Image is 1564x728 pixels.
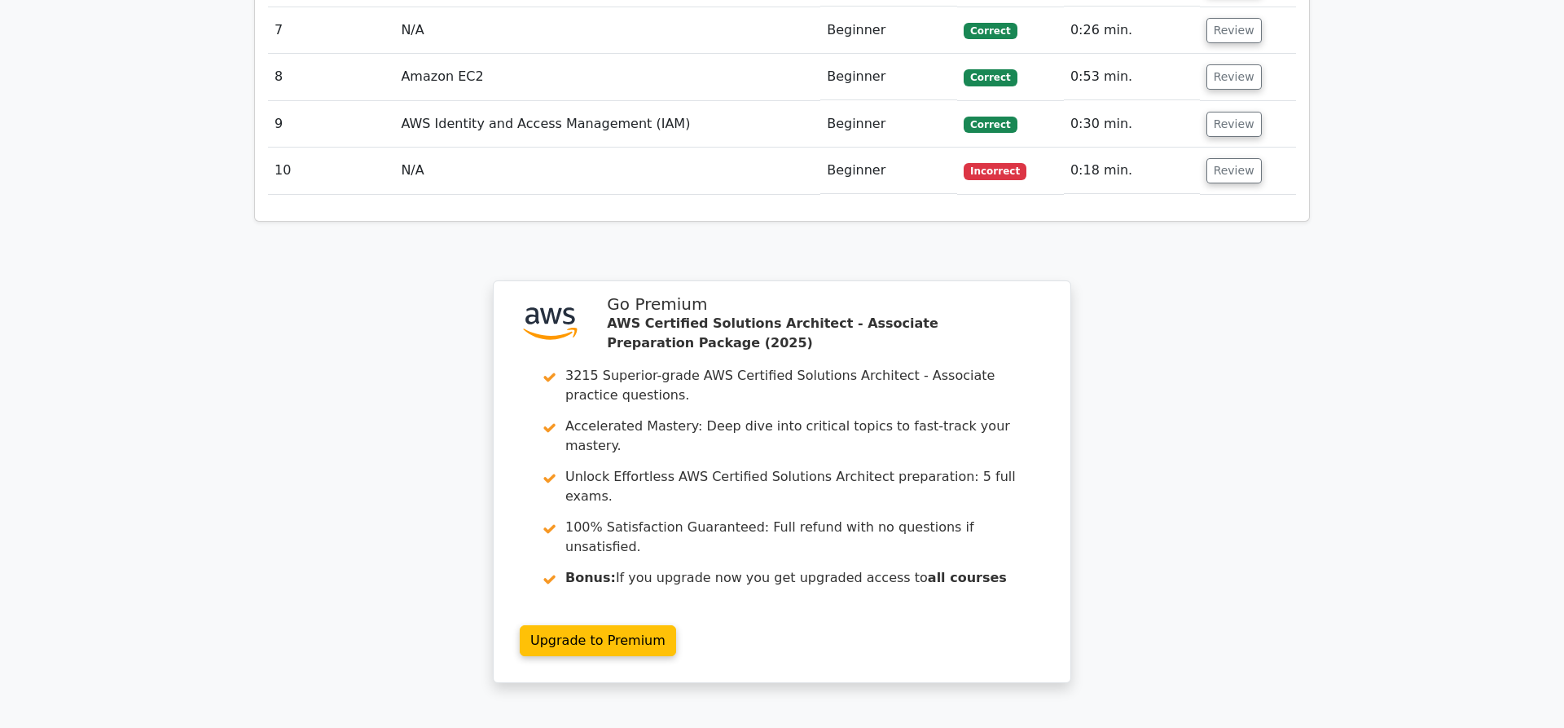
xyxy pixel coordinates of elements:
[1064,7,1200,54] td: 0:26 min.
[1064,148,1200,194] td: 0:18 min.
[964,163,1026,179] span: Incorrect
[394,7,820,54] td: N/A
[1064,101,1200,148] td: 0:30 min.
[1206,18,1262,43] button: Review
[394,54,820,100] td: Amazon EC2
[820,148,957,194] td: Beginner
[394,101,820,148] td: AWS Identity and Access Management (IAM)
[820,54,957,100] td: Beginner
[268,54,394,100] td: 8
[268,101,394,148] td: 9
[268,7,394,54] td: 7
[820,101,957,148] td: Beginner
[820,7,957,54] td: Beginner
[964,117,1017,133] span: Correct
[1206,64,1262,90] button: Review
[1206,112,1262,137] button: Review
[964,69,1017,86] span: Correct
[1206,158,1262,183] button: Review
[964,23,1017,39] span: Correct
[394,148,820,194] td: N/A
[1064,54,1200,100] td: 0:53 min.
[520,625,676,656] a: Upgrade to Premium
[268,148,394,194] td: 10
